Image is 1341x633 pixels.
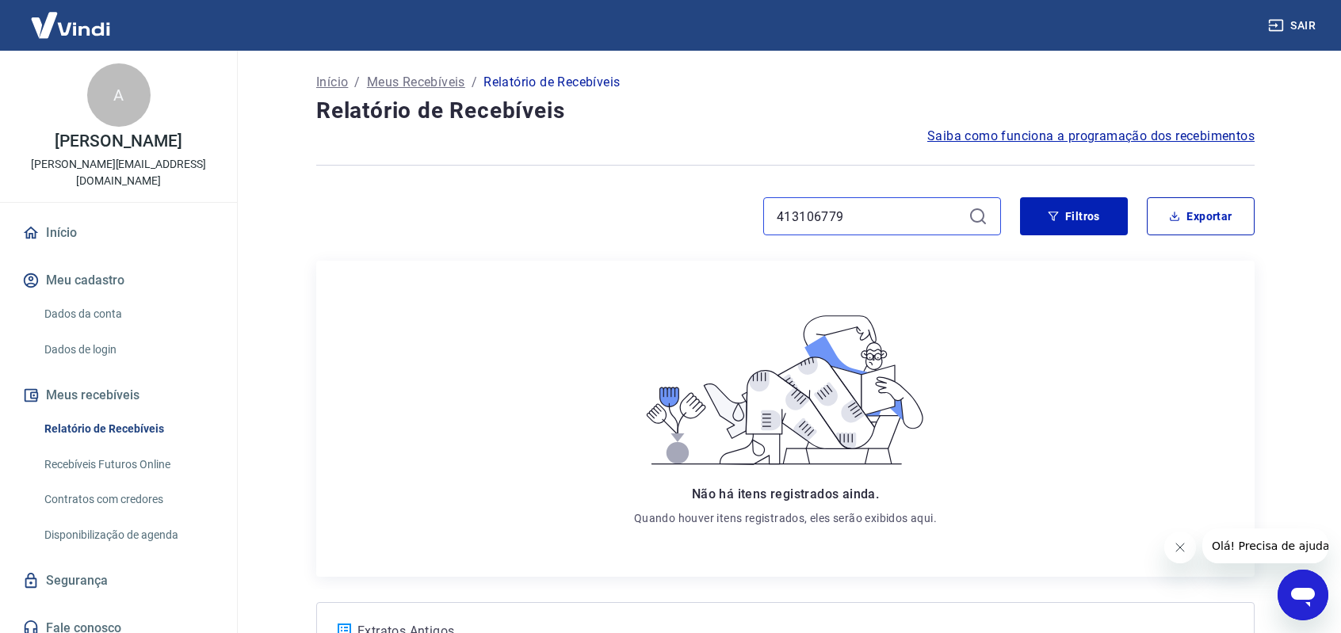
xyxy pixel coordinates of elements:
[777,204,962,228] input: Busque pelo número do pedido
[19,1,122,49] img: Vindi
[1147,197,1255,235] button: Exportar
[38,334,218,366] a: Dados de login
[19,263,218,298] button: Meu cadastro
[19,378,218,413] button: Meus recebíveis
[38,448,218,481] a: Recebíveis Futuros Online
[692,486,879,501] span: Não há itens registrados ainda.
[38,519,218,551] a: Disponibilização de agenda
[87,63,151,127] div: A
[927,127,1255,146] a: Saiba como funciona a programação dos recebimentos
[10,11,133,24] span: Olá! Precisa de ajuda?
[19,563,218,598] a: Segurança
[1164,532,1196,563] iframe: Fechar mensagem
[19,215,218,250] a: Início
[1202,528,1328,563] iframe: Mensagem da empresa
[316,95,1255,127] h4: Relatório de Recebíveis
[1020,197,1128,235] button: Filtros
[38,413,218,445] a: Relatório de Recebíveis
[55,133,181,150] p: [PERSON_NAME]
[472,73,477,92] p: /
[38,298,218,330] a: Dados da conta
[634,510,937,526] p: Quando houver itens registrados, eles serão exibidos aqui.
[1265,11,1322,40] button: Sair
[367,73,465,92] a: Meus Recebíveis
[13,156,224,189] p: [PERSON_NAME][EMAIL_ADDRESS][DOMAIN_NAME]
[483,73,620,92] p: Relatório de Recebíveis
[316,73,348,92] a: Início
[1278,570,1328,620] iframe: Botão para abrir a janela de mensagens
[354,73,360,92] p: /
[38,483,218,516] a: Contratos com credores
